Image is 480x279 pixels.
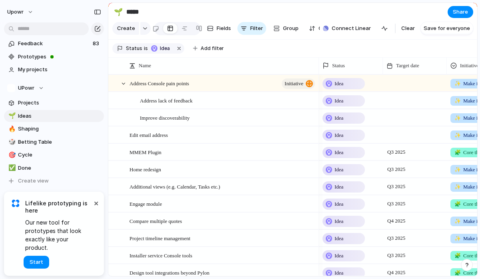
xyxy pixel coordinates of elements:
[237,22,266,35] button: Filter
[129,165,161,174] span: Home redesign
[129,251,192,260] span: Installer service Console tools
[448,6,473,18] button: Share
[319,24,341,32] span: Collapse
[454,149,461,155] span: 🧩
[250,24,263,32] span: Filter
[385,199,407,209] span: Q3 2025
[112,6,125,18] button: 🌱
[4,82,104,94] button: UPowr
[454,218,461,224] span: ✨
[8,163,14,173] div: ✅
[285,78,303,89] span: initiative
[335,252,343,260] span: Idea
[114,6,123,17] div: 🌱
[454,132,461,138] span: ✨
[18,125,101,133] span: Shaping
[335,149,343,157] span: Idea
[7,112,15,120] button: 🌱
[4,175,104,187] button: Create view
[454,235,461,241] span: ✨
[4,64,104,76] a: My projects
[335,235,343,243] span: Idea
[335,166,343,174] span: Idea
[282,78,315,89] button: initiative
[269,22,303,35] button: Group
[129,216,182,225] span: Compare multiple quotes
[385,147,407,157] span: Q3 2025
[144,45,148,52] span: is
[4,162,104,174] a: ✅Done
[320,22,374,34] button: Connect Linear
[24,256,49,269] button: Start
[217,24,231,32] span: Fields
[8,111,14,120] div: 🌱
[8,124,14,134] div: 🔥
[8,137,14,147] div: 🎲
[25,218,92,252] span: Our new tool for prototypes that look exactly like your product.
[25,200,92,214] span: Lifelike prototyping is here
[18,99,101,107] span: Projects
[7,138,15,146] button: 🎲
[453,8,468,16] span: Share
[91,198,101,208] button: Dismiss
[335,80,343,88] span: Idea
[139,62,151,70] span: Name
[142,44,149,53] button: is
[18,151,101,159] span: Cycle
[420,22,473,35] button: Save for everyone
[398,22,418,35] button: Clear
[129,147,161,157] span: MMEM Plugin
[129,78,189,88] span: Address Console pain points
[140,113,190,122] span: Improve discoverability
[30,258,43,266] span: Start
[7,8,24,16] span: upowr
[335,131,343,139] span: Idea
[140,96,193,105] span: Address lack of feedback
[126,45,142,52] span: Status
[306,22,344,35] button: Collapse
[385,251,407,260] span: Q3 2025
[7,151,15,159] button: 🎯
[8,151,14,160] div: 🎯
[4,123,104,135] a: 🔥Shaping
[283,24,299,32] span: Group
[335,114,343,122] span: Idea
[454,253,461,259] span: 🧩
[7,164,15,172] button: ✅
[4,51,104,63] a: Prototypes
[18,177,49,185] span: Create view
[160,45,171,52] span: Idea
[454,80,461,86] span: ✨
[332,62,345,70] span: Status
[201,45,224,52] span: Add filter
[4,110,104,122] a: 🌱Ideas
[129,268,209,277] span: Design tool integrations beyond Pylon
[385,165,407,174] span: Q3 2025
[454,115,461,121] span: ✨
[18,66,101,74] span: My projects
[401,24,415,32] span: Clear
[129,182,220,191] span: Additional views (e.g. Calendar, Tasks etc.)
[18,164,101,172] span: Done
[454,98,461,104] span: ✨
[7,125,15,133] button: 🔥
[18,112,101,120] span: Ideas
[18,138,101,146] span: Betting Table
[149,44,174,53] button: Idea
[4,136,104,148] a: 🎲Betting Table
[335,183,343,191] span: Idea
[385,182,407,191] span: Q3 2025
[188,43,229,54] button: Add filter
[4,149,104,161] a: 🎯Cycle
[335,217,343,225] span: Idea
[454,184,461,190] span: ✨
[18,40,90,48] span: Feedback
[112,22,139,35] button: Create
[18,53,101,61] span: Prototypes
[385,233,407,243] span: Q3 2025
[117,24,135,32] span: Create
